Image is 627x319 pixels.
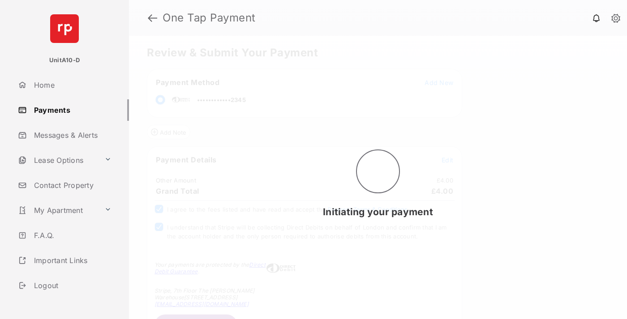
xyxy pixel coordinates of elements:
[163,13,256,23] strong: One Tap Payment
[14,74,129,96] a: Home
[14,124,129,146] a: Messages & Alerts
[14,149,101,171] a: Lease Options
[14,275,129,296] a: Logout
[14,200,101,221] a: My Apartment
[323,206,433,217] span: Initiating your payment
[50,14,79,43] img: svg+xml;base64,PHN2ZyB4bWxucz0iaHR0cDovL3d3dy53My5vcmcvMjAwMC9zdmciIHdpZHRoPSI2NCIgaGVpZ2h0PSI2NC...
[14,174,129,196] a: Contact Property
[14,225,129,246] a: F.A.Q.
[49,56,80,65] p: UnitA10-D
[14,99,129,121] a: Payments
[14,250,115,271] a: Important Links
